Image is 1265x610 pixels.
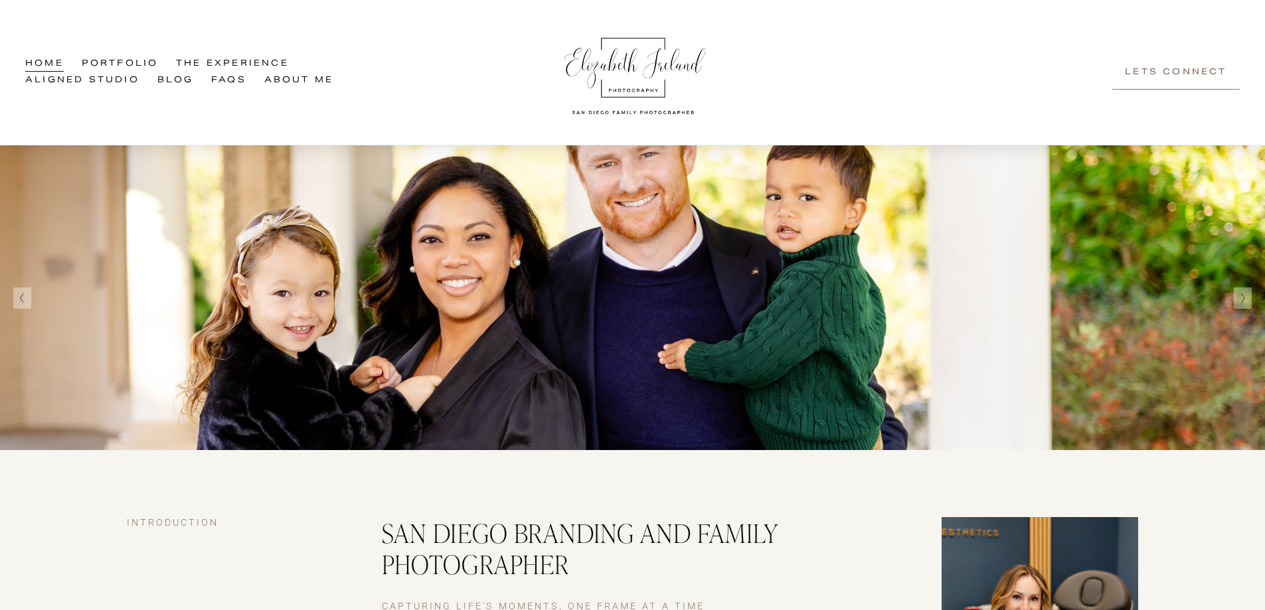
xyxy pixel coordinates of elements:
[25,72,139,90] a: Aligned Studio
[1112,55,1240,90] a: Lets Connect
[127,517,323,530] h4: Introduction
[82,56,159,73] a: Portfolio
[25,56,64,73] a: Home
[557,25,710,119] img: Elizabeth Ireland Photography San Diego Family Photographer
[157,72,194,90] a: Blog
[1234,287,1252,309] button: Next Slide
[264,72,334,90] a: About Me
[176,56,289,72] span: The Experience
[13,287,31,309] button: Previous Slide
[176,56,289,73] a: folder dropdown
[382,517,884,579] h2: San Diego Branding and family photographer
[211,72,246,90] a: FAQs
